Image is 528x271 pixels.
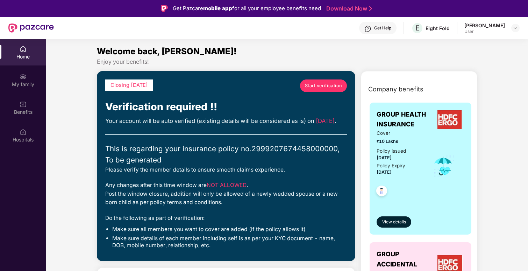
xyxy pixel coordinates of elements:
[373,183,390,201] img: svg+xml;base64,PHN2ZyB4bWxucz0iaHR0cDovL3d3dy53My5vcmcvMjAwMC9zdmciIHdpZHRoPSI0OC45NDMiIGhlaWdodD...
[20,73,27,80] img: svg+xml;base64,PHN2ZyB3aWR0aD0iMjAiIGhlaWdodD0iMjAiIHZpZXdCb3g9IjAgMCAyMCAyMCIgZmlsbD0ibm9uZSIgeG...
[207,182,247,188] span: NOT ALLOWED
[368,84,423,94] span: Company benefits
[112,226,347,233] li: Make sure all members you want to cover are added (if the policy allows it)
[173,4,321,13] div: Get Pazcare for all your employee benefits need
[300,79,347,92] a: Start verification
[97,58,477,65] div: Enjoy your benefits!
[110,82,148,88] span: Closing [DATE]
[426,25,450,32] div: Eight Fold
[377,138,422,145] span: ₹10 Lakhs
[8,23,54,33] img: New Pazcare Logo
[377,216,411,228] button: View details
[382,219,406,225] span: View details
[415,24,420,32] span: E
[20,46,27,53] img: svg+xml;base64,PHN2ZyBpZD0iSG9tZSIgeG1sbnM9Imh0dHA6Ly93d3cudzMub3JnLzIwMDAvc3ZnIiB3aWR0aD0iMjAiIG...
[377,130,422,137] span: Cover
[305,82,342,89] span: Start verification
[316,117,335,124] span: [DATE]
[432,154,455,178] img: icon
[513,25,518,31] img: svg+xml;base64,PHN2ZyBpZD0iRHJvcGRvd24tMzJ4MzIiIHhtbG5zPSJodHRwOi8vd3d3LnczLm9yZy8yMDAwL3N2ZyIgd2...
[105,99,347,115] div: Verification required !!
[20,101,27,108] img: svg+xml;base64,PHN2ZyBpZD0iQmVuZWZpdHMiIHhtbG5zPSJodHRwOi8vd3d3LnczLm9yZy8yMDAwL3N2ZyIgd2lkdGg9Ij...
[377,147,406,155] div: Policy issued
[105,214,347,222] div: Do the following as part of verification:
[161,5,168,12] img: Logo
[203,5,232,12] strong: mobile app
[437,110,463,129] img: insurerLogo
[112,235,347,249] li: Make sure details of each member including self is as per your KYC document - name, DOB, mobile n...
[364,25,371,32] img: svg+xml;base64,PHN2ZyBpZD0iSGVscC0zMngzMiIgeG1sbnM9Imh0dHA6Ly93d3cudzMub3JnLzIwMDAvc3ZnIiB3aWR0aD...
[326,5,370,12] a: Download Now
[369,5,372,12] img: Stroke
[20,128,27,135] img: svg+xml;base64,PHN2ZyBpZD0iSG9zcGl0YWxzIiB4bWxucz0iaHR0cDovL3d3dy53My5vcmcvMjAwMC9zdmciIHdpZHRoPS...
[377,162,405,169] div: Policy Expiry
[105,117,347,126] div: Your account will be auto verified (existing details will be considered as is) on .
[464,22,505,29] div: [PERSON_NAME]
[97,46,237,56] span: Welcome back, [PERSON_NAME]!
[377,110,435,130] span: GROUP HEALTH INSURANCE
[377,169,392,175] span: [DATE]
[105,181,347,207] div: Any changes after this time window are . Post the window closure, addition will only be allowed o...
[105,166,347,174] div: Please verify the member details to ensure smooth claims experience.
[374,25,391,31] div: Get Help
[105,143,347,166] div: This is regarding your insurance policy no. 2999207674458000000, To be generated
[377,155,392,160] span: [DATE]
[464,29,505,34] div: User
